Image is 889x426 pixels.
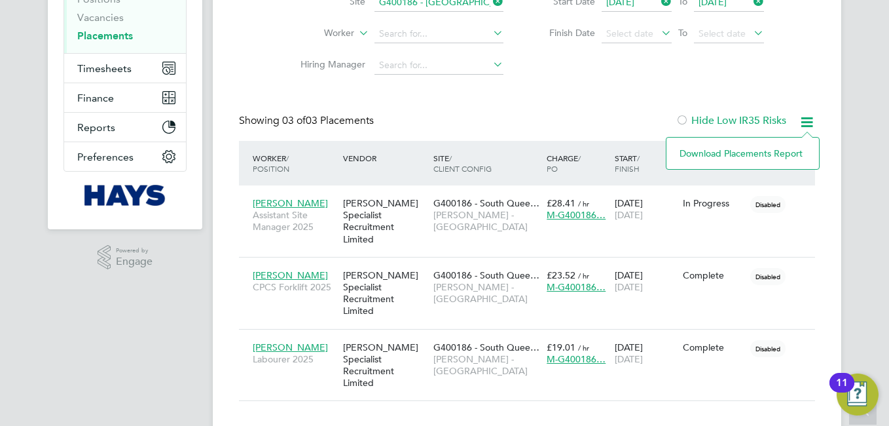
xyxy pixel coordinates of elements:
[98,245,153,270] a: Powered byEngage
[63,185,187,206] a: Go to home page
[547,269,575,281] span: £23.52
[116,256,153,267] span: Engage
[340,191,430,252] div: [PERSON_NAME] Specialist Recruitment Limited
[253,281,336,293] span: CPCS Forklift 2025
[253,353,336,365] span: Labourer 2025
[615,353,643,365] span: [DATE]
[239,114,376,128] div: Showing
[433,269,539,281] span: G400186 - South Quee…
[433,281,540,305] span: [PERSON_NAME] - [GEOGRAPHIC_DATA]
[698,28,746,39] span: Select date
[282,114,374,127] span: 03 Placements
[430,146,543,180] div: Site
[77,151,134,163] span: Preferences
[683,269,744,281] div: Complete
[77,62,132,75] span: Timesheets
[279,27,354,40] label: Worker
[340,263,430,324] div: [PERSON_NAME] Specialist Recruitment Limited
[340,335,430,396] div: [PERSON_NAME] Specialist Recruitment Limited
[750,196,786,213] span: Disabled
[615,281,643,293] span: [DATE]
[249,146,340,180] div: Worker
[282,114,306,127] span: 03 of
[64,54,186,83] button: Timesheets
[77,121,115,134] span: Reports
[433,153,492,174] span: / Client Config
[433,341,539,353] span: G400186 - South Quee…
[547,153,581,174] span: / PO
[683,197,744,209] div: In Progress
[836,383,848,400] div: 11
[433,353,540,377] span: [PERSON_NAME] - [GEOGRAPHIC_DATA]
[674,24,691,41] span: To
[750,340,786,357] span: Disabled
[615,153,640,174] span: / Finish
[578,271,589,281] span: / hr
[253,197,328,209] span: [PERSON_NAME]
[340,146,430,170] div: Vendor
[116,245,153,256] span: Powered by
[64,83,186,112] button: Finance
[578,343,589,353] span: / hr
[433,209,540,233] span: [PERSON_NAME] - [GEOGRAPHIC_DATA]
[253,341,328,353] span: [PERSON_NAME]
[84,185,166,206] img: hays-logo-retina.png
[837,374,879,416] button: Open Resource Center, 11 new notifications
[547,197,575,209] span: £28.41
[77,11,124,24] a: Vacancies
[77,29,133,42] a: Placements
[611,191,680,227] div: [DATE]
[611,335,680,372] div: [DATE]
[374,56,503,75] input: Search for...
[547,353,606,365] span: M-G400186…
[433,197,539,209] span: G400186 - South Quee…
[578,199,589,208] span: / hr
[536,27,595,39] label: Finish Date
[290,58,365,70] label: Hiring Manager
[77,92,114,104] span: Finance
[615,209,643,221] span: [DATE]
[249,334,815,345] a: [PERSON_NAME]Labourer 2025[PERSON_NAME] Specialist Recruitment LimitedG400186 - South Quee…[PERSO...
[249,190,815,201] a: [PERSON_NAME]Assistant Site Manager 2025[PERSON_NAME] Specialist Recruitment LimitedG400186 - Sou...
[249,262,815,273] a: [PERSON_NAME]CPCS Forklift 2025[PERSON_NAME] Specialist Recruitment LimitedG400186 - South Quee…[...
[64,142,186,171] button: Preferences
[673,144,812,163] li: Download Placements Report
[683,341,744,353] div: Complete
[253,153,289,174] span: / Position
[611,146,680,180] div: Start
[547,281,606,293] span: M-G400186…
[374,25,503,43] input: Search for...
[253,269,328,281] span: [PERSON_NAME]
[611,263,680,300] div: [DATE]
[750,268,786,285] span: Disabled
[543,146,611,180] div: Charge
[547,341,575,353] span: £19.01
[676,114,786,127] label: Hide Low IR35 Risks
[64,113,186,142] button: Reports
[606,28,653,39] span: Select date
[547,209,606,221] span: M-G400186…
[253,209,336,233] span: Assistant Site Manager 2025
